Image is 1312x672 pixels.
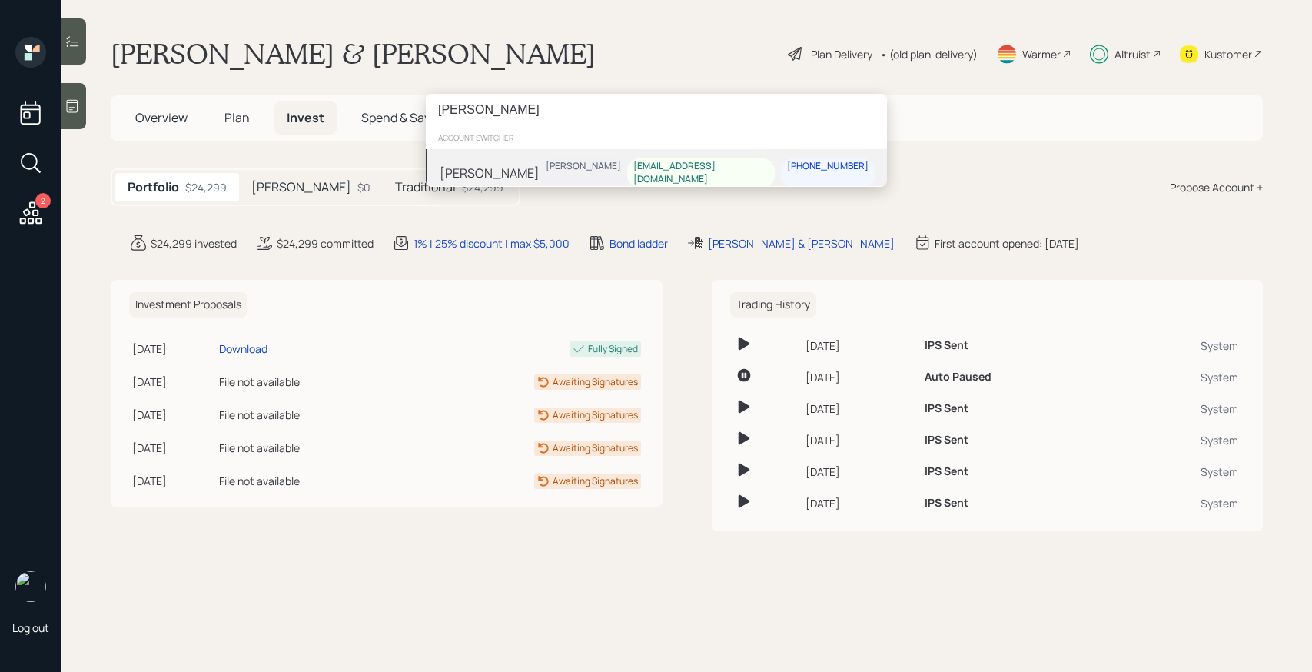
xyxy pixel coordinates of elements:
div: [PHONE_NUMBER] [787,160,869,173]
input: Type a command or search… [426,94,887,126]
div: [EMAIL_ADDRESS][DOMAIN_NAME] [633,160,769,186]
div: [PERSON_NAME] [546,160,621,173]
div: account switcher [426,126,887,149]
div: [PERSON_NAME] [440,164,540,182]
